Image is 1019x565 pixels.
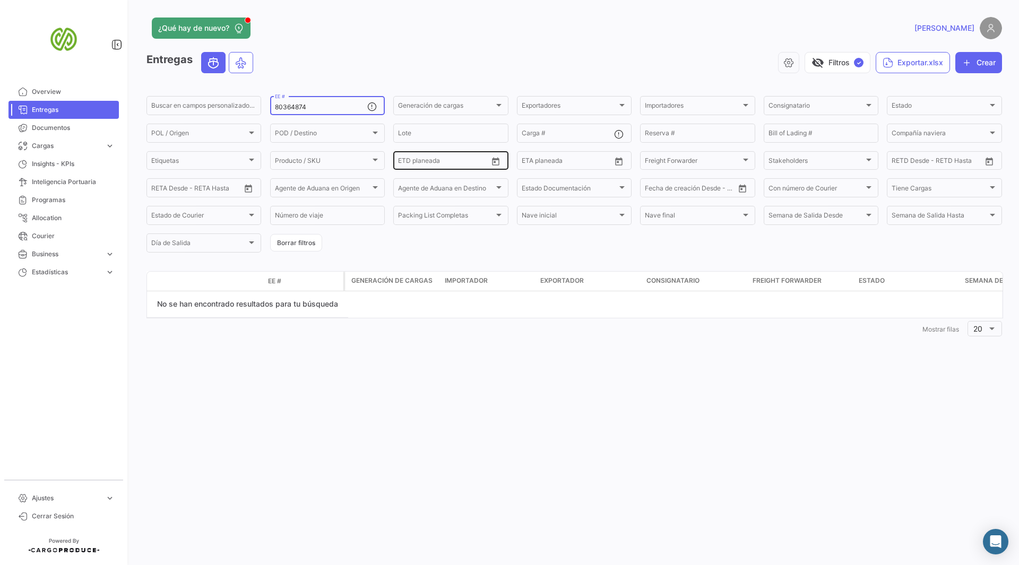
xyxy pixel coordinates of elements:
[32,159,115,169] span: Insights - KPIs
[646,276,700,285] span: Consignatario
[32,105,115,115] span: Entregas
[981,153,997,169] button: Open calendar
[168,277,195,285] datatable-header-cell: Modo de Transporte
[488,153,504,169] button: Open calendar
[275,131,370,138] span: POD / Destino
[229,53,253,73] button: Air
[805,52,870,73] button: visibility_offFiltros✓
[425,159,467,166] input: Hasta
[854,58,863,67] span: ✓
[32,177,115,187] span: Inteligencia Portuaria
[32,195,115,205] span: Programas
[768,186,864,193] span: Con número de Courier
[914,23,974,33] span: [PERSON_NAME]
[151,241,247,248] span: Día de Salida
[922,325,959,333] span: Mostrar filas
[32,141,101,151] span: Cargas
[351,276,433,285] span: Generación de cargas
[441,272,536,291] datatable-header-cell: Importador
[268,276,281,286] span: EE #
[264,272,343,290] datatable-header-cell: EE #
[37,13,90,66] img: san-miguel-logo.png
[398,213,494,221] span: Packing List Completas
[8,101,119,119] a: Entregas
[178,186,220,193] input: Hasta
[202,53,225,73] button: Ocean
[32,87,115,97] span: Overview
[275,186,370,193] span: Agente de Aduana en Origen
[642,272,748,291] datatable-header-cell: Consignatario
[275,159,370,166] span: Producto / SKU
[8,209,119,227] a: Allocation
[345,272,441,291] datatable-header-cell: Generación de cargas
[32,213,115,223] span: Allocation
[398,103,494,111] span: Generación de cargas
[105,141,115,151] span: expand_more
[8,173,119,191] a: Inteligencia Portuaria
[158,23,229,33] span: ¿Qué hay de nuevo?
[8,227,119,245] a: Courier
[876,52,950,73] button: Exportar.xlsx
[983,529,1008,554] div: Abrir Intercom Messenger
[240,180,256,196] button: Open calendar
[151,213,247,221] span: Estado de Courier
[146,52,256,73] h3: Entregas
[32,123,115,133] span: Documentos
[32,511,115,521] span: Cerrar Sesión
[892,103,987,111] span: Estado
[8,83,119,101] a: Overview
[105,249,115,259] span: expand_more
[918,159,961,166] input: Hasta
[8,191,119,209] a: Programas
[522,186,617,193] span: Estado Documentación
[398,159,417,166] input: Desde
[768,213,864,221] span: Semana de Salida Desde
[548,159,591,166] input: Hasta
[892,131,987,138] span: Compañía naviera
[645,103,740,111] span: Importadores
[32,493,101,503] span: Ajustes
[854,272,961,291] datatable-header-cell: Estado
[859,276,885,285] span: Estado
[735,180,750,196] button: Open calendar
[645,159,740,166] span: Freight Forwarder
[892,159,911,166] input: Desde
[811,56,824,69] span: visibility_off
[955,52,1002,73] button: Crear
[8,119,119,137] a: Documentos
[152,18,251,39] button: ¿Qué hay de nuevo?
[151,186,170,193] input: Desde
[105,267,115,277] span: expand_more
[445,276,488,285] span: Importador
[768,159,864,166] span: Stakeholders
[32,267,101,277] span: Estadísticas
[973,324,982,333] span: 20
[32,231,115,241] span: Courier
[768,103,864,111] span: Consignatario
[195,277,264,285] datatable-header-cell: Estado Doc.
[398,186,494,193] span: Agente de Aduana en Destino
[892,213,987,221] span: Semana de Salida Hasta
[645,213,740,221] span: Nave final
[151,159,247,166] span: Etiquetas
[892,186,987,193] span: Tiene Cargas
[536,272,642,291] datatable-header-cell: Exportador
[151,131,247,138] span: POL / Origen
[980,17,1002,39] img: placeholder-user.png
[32,249,101,259] span: Business
[270,234,322,251] button: Borrar filtros
[611,153,627,169] button: Open calendar
[147,291,348,318] div: No se han encontrado resultados para tu búsqueda
[522,159,541,166] input: Desde
[671,186,714,193] input: Hasta
[753,276,822,285] span: Freight Forwarder
[540,276,584,285] span: Exportador
[522,103,617,111] span: Exportadores
[8,155,119,173] a: Insights - KPIs
[645,186,664,193] input: Desde
[748,272,854,291] datatable-header-cell: Freight Forwarder
[522,213,617,221] span: Nave inicial
[105,493,115,503] span: expand_more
